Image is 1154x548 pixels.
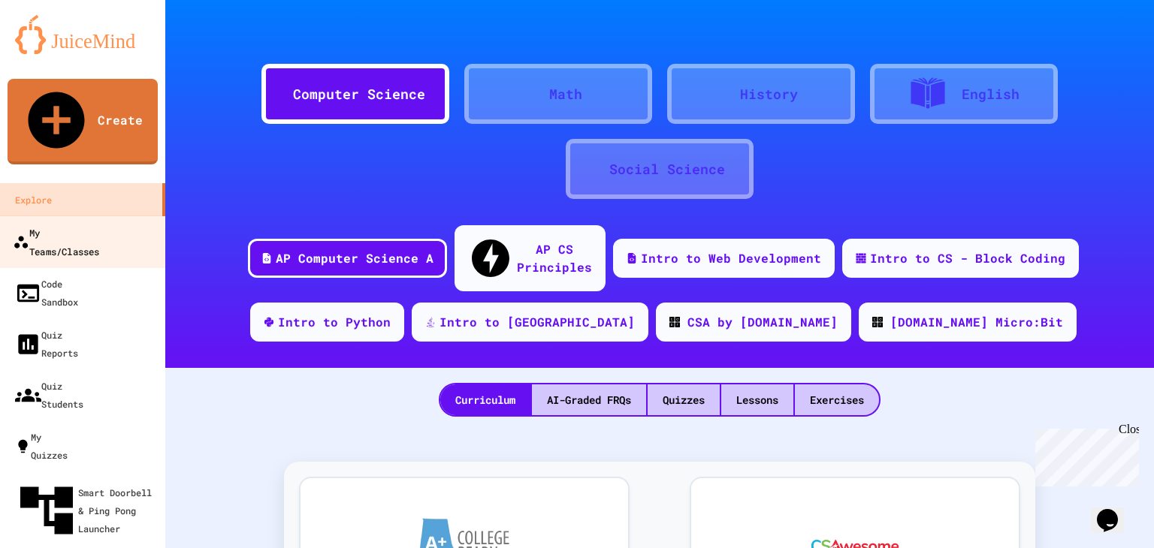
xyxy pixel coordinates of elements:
[962,84,1020,104] div: English
[517,240,592,276] div: AP CS Principles
[15,428,68,464] div: My Quizzes
[440,313,635,331] div: Intro to [GEOGRAPHIC_DATA]
[641,249,821,267] div: Intro to Web Development
[293,84,425,104] div: Computer Science
[872,317,883,327] img: CODE_logo_RGB.png
[740,84,798,104] div: History
[721,384,793,415] div: Lessons
[15,191,52,209] div: Explore
[6,6,104,95] div: Chat with us now!Close
[795,384,879,415] div: Exercises
[870,249,1065,267] div: Intro to CS - Block Coding
[8,79,158,164] a: Create
[549,84,582,104] div: Math
[15,479,159,542] div: Smart Doorbell & Ping Pong Launcher
[15,377,83,413] div: Quiz Students
[890,313,1063,331] div: [DOMAIN_NAME] Micro:Bit
[276,249,434,267] div: AP Computer Science A
[687,313,838,331] div: CSA by [DOMAIN_NAME]
[1029,423,1139,486] iframe: chat widget
[609,159,725,179] div: Social Science
[13,223,99,260] div: My Teams/Classes
[532,384,646,415] div: AI-Graded FRQs
[15,275,78,311] div: Code Sandbox
[1091,488,1139,533] iframe: chat widget
[669,317,680,327] img: CODE_logo_RGB.png
[278,313,391,331] div: Intro to Python
[15,326,78,362] div: Quiz Reports
[15,15,150,54] img: logo-orange.svg
[440,384,530,415] div: Curriculum
[648,384,720,415] div: Quizzes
